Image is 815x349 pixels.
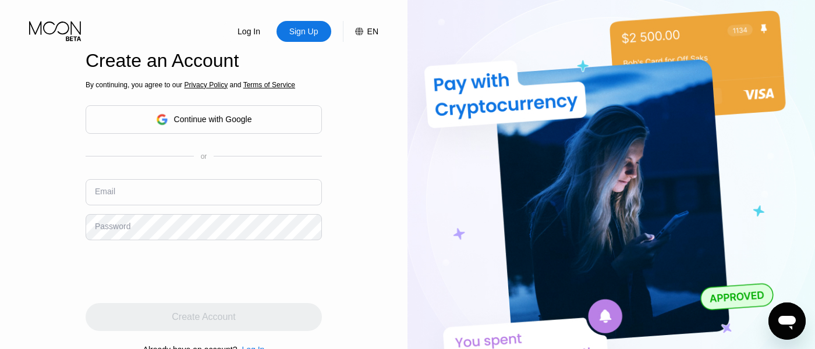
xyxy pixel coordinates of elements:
[201,152,207,161] div: or
[86,249,263,294] iframe: reCAPTCHA
[236,26,261,37] div: Log In
[228,81,243,89] span: and
[86,81,322,89] div: By continuing, you agree to our
[288,26,320,37] div: Sign Up
[184,81,228,89] span: Privacy Policy
[343,21,378,42] div: EN
[367,27,378,36] div: EN
[222,21,277,42] div: Log In
[768,302,806,340] iframe: Button to launch messaging window
[174,115,252,124] div: Continue with Google
[277,21,331,42] div: Sign Up
[243,81,295,89] span: Terms of Service
[95,187,115,196] div: Email
[95,222,130,231] div: Password
[86,105,322,134] div: Continue with Google
[86,50,322,72] div: Create an Account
